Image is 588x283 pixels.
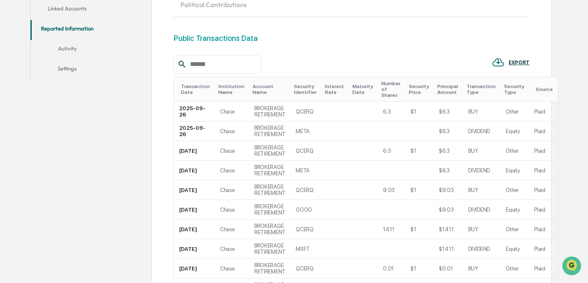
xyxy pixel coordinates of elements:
td: [DATE] [174,220,215,239]
td: Chase [215,121,249,141]
a: 🗄️Attestations [57,102,107,117]
div: EXPORT [509,60,530,66]
td: Chase [215,161,249,180]
td: Plaid [529,102,558,121]
td: QCERQ [291,259,322,278]
div: Toggle SortBy [536,86,555,92]
td: [DATE] [174,259,215,278]
div: Toggle SortBy [409,83,431,95]
div: 🔎 [8,122,15,129]
td: $1 [406,259,434,278]
img: 1746055101610-c473b297-6a78-478c-a979-82029cc54cd1 [8,64,23,79]
td: BROKERAGE RETIREMENT [249,141,291,161]
a: 🖐️Preclearance [5,102,57,117]
td: $6.3 [434,121,463,141]
td: Plaid [529,121,558,141]
td: GOOG [291,200,322,220]
td: Plaid [529,200,558,220]
td: BUY [463,102,501,121]
button: Start new chat [142,66,152,76]
td: [DATE] [174,161,215,180]
td: [DATE] [174,141,215,161]
td: QCERQ [291,102,322,121]
a: Powered byPylon [59,141,101,148]
td: DIVIDEND [463,239,501,259]
td: $14.11 [434,239,463,259]
td: $0.01 [434,259,463,278]
td: Chase [215,259,249,278]
td: 2025-09-26 [174,102,215,121]
td: Chase [215,102,249,121]
span: Data Lookup [17,121,53,129]
td: $9.03 [434,200,463,220]
td: Other [501,259,529,278]
td: $1 [406,141,434,161]
td: BUY [463,259,501,278]
td: BUY [463,141,501,161]
td: DIVIDEND [463,161,501,180]
td: Other [501,102,529,121]
td: Equity [501,161,529,180]
td: Plaid [529,180,558,200]
td: 9.03 [378,180,406,200]
td: Other [501,180,529,200]
td: Plaid [529,220,558,239]
td: 6.3 [378,102,406,121]
td: 6.3 [378,141,406,161]
td: 0.01 [378,259,406,278]
td: Plaid [529,239,558,259]
td: Other [501,141,529,161]
td: Chase [215,141,249,161]
div: Toggle SortBy [181,83,212,95]
td: [DATE] [174,239,215,259]
td: BROKERAGE RETIREMENT [249,180,291,200]
td: $1 [406,180,434,200]
div: Toggle SortBy [325,83,346,95]
div: Toggle SortBy [253,83,287,95]
img: EXPORT [492,56,504,68]
td: 2025-09-26 [174,121,215,141]
td: DIVIDEND [463,200,501,220]
td: Chase [215,180,249,200]
a: 🔎Data Lookup [5,118,56,133]
td: [DATE] [174,200,215,220]
td: BUY [463,220,501,239]
td: META [291,121,322,141]
td: BUY [463,180,501,200]
div: Toggle SortBy [294,83,318,95]
td: Chase [215,220,249,239]
td: Plaid [529,259,558,278]
td: BROKERAGE RETIREMENT [249,239,291,259]
td: Chase [215,200,249,220]
div: Public Transactions Data [174,34,258,43]
td: BROKERAGE RETIREMENT [249,220,291,239]
td: BROKERAGE RETIREMENT [249,259,291,278]
td: $14.11 [434,220,463,239]
button: Settings [30,60,104,80]
td: DIVIDEND [463,121,501,141]
td: Plaid [529,141,558,161]
span: Pylon [83,141,101,148]
div: Toggle SortBy [352,83,375,95]
button: Activity [30,40,104,60]
div: Start new chat [28,64,137,72]
td: Other [501,220,529,239]
div: We're available if you need us! [28,72,106,79]
div: Toggle SortBy [504,83,526,95]
td: BROKERAGE RETIREMENT [249,121,291,141]
td: 14.11 [378,220,406,239]
td: QCERQ [291,141,322,161]
div: Toggle SortBy [218,83,246,95]
p: How can we help? [8,18,152,31]
div: Toggle SortBy [437,83,460,95]
iframe: Open customer support [561,255,584,278]
td: BROKERAGE RETIREMENT [249,200,291,220]
div: Toggle SortBy [381,81,402,98]
button: Reported Information [30,20,104,40]
td: $6.3 [434,102,463,121]
td: Chase [215,239,249,259]
td: BROKERAGE RETIREMENT [249,102,291,121]
td: Plaid [529,161,558,180]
